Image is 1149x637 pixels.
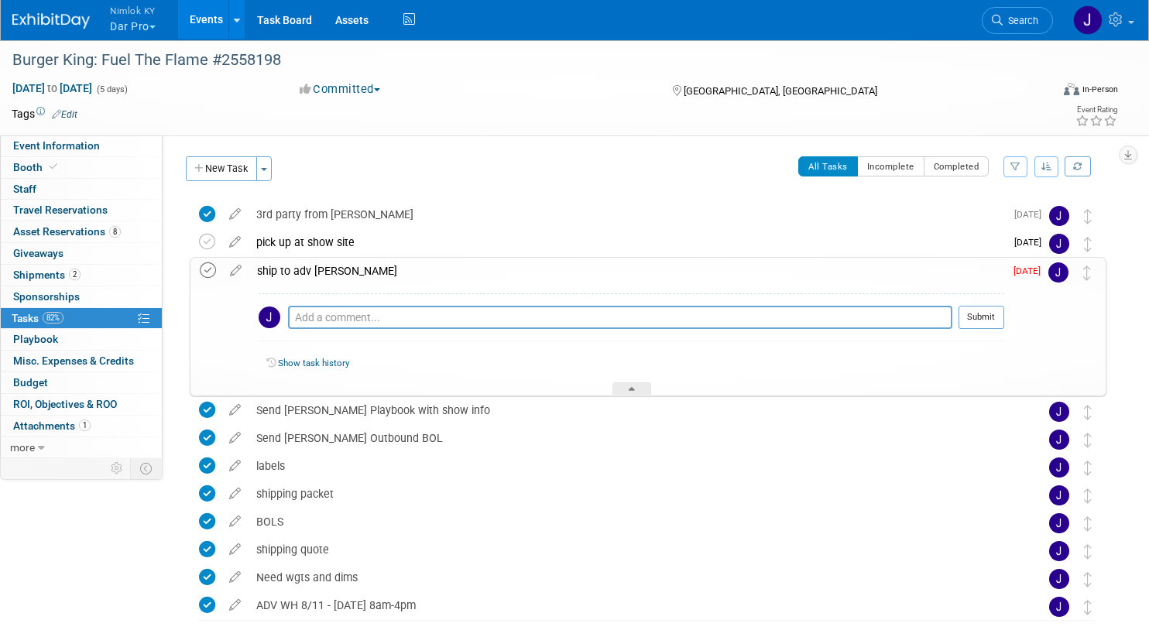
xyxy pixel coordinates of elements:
[13,290,80,303] span: Sponsorships
[12,81,93,95] span: [DATE] [DATE]
[221,431,249,445] a: edit
[1,265,162,286] a: Shipments2
[1,179,162,200] a: Staff
[982,7,1053,34] a: Search
[221,459,249,473] a: edit
[1014,265,1048,276] span: [DATE]
[1084,572,1092,587] i: Move task
[221,403,249,417] a: edit
[249,509,1018,535] div: BOLS
[278,358,349,368] a: Show task history
[1049,569,1069,589] img: Jamie Dunn
[1048,262,1068,283] img: Jamie Dunn
[79,420,91,431] span: 1
[13,398,117,410] span: ROI, Objectives & ROO
[43,312,63,324] span: 82%
[13,161,60,173] span: Booth
[1084,433,1092,447] i: Move task
[12,312,63,324] span: Tasks
[1084,488,1092,503] i: Move task
[7,46,1024,74] div: Burger King: Fuel The Flame #2558198
[249,201,1005,228] div: 3rd party from [PERSON_NAME]
[1084,209,1092,224] i: Move task
[249,397,1018,423] div: Send [PERSON_NAME] Playbook with show info
[684,85,877,97] span: [GEOGRAPHIC_DATA], [GEOGRAPHIC_DATA]
[1082,84,1118,95] div: In-Person
[1,308,162,329] a: Tasks82%
[222,264,249,278] a: edit
[294,81,386,98] button: Committed
[1,243,162,264] a: Giveaways
[1,351,162,372] a: Misc. Expenses & Credits
[13,183,36,195] span: Staff
[52,109,77,120] a: Edit
[221,207,249,221] a: edit
[1,200,162,221] a: Travel Reservations
[1,157,162,178] a: Booth
[1049,206,1069,226] img: Jamie Dunn
[1003,15,1038,26] span: Search
[13,269,81,281] span: Shipments
[1049,597,1069,617] img: Jamie Dunn
[1083,265,1091,280] i: Move task
[1,437,162,458] a: more
[1049,541,1069,561] img: Jamie Dunn
[249,453,1018,479] div: labels
[249,425,1018,451] div: Send [PERSON_NAME] Outbound BOL
[1064,83,1079,95] img: Format-Inperson.png
[1049,457,1069,478] img: Jamie Dunn
[1014,237,1049,248] span: [DATE]
[131,458,163,478] td: Toggle Event Tabs
[221,235,249,249] a: edit
[186,156,257,181] button: New Task
[13,354,134,367] span: Misc. Expenses & Credits
[50,163,57,171] i: Booth reservation complete
[1049,485,1069,505] img: Jamie Dunn
[221,543,249,557] a: edit
[110,2,156,19] span: Nimlok KY
[1049,402,1069,422] img: Jamie Dunn
[95,84,128,94] span: (5 days)
[1084,516,1092,531] i: Move task
[1075,106,1117,114] div: Event Rating
[249,229,1005,255] div: pick up at show site
[249,481,1018,507] div: shipping packet
[1,372,162,393] a: Budget
[1049,430,1069,450] img: Jamie Dunn
[1073,5,1103,35] img: Jamie Dunn
[1,329,162,350] a: Playbook
[1084,600,1092,615] i: Move task
[1084,405,1092,420] i: Move task
[1,286,162,307] a: Sponsorships
[1084,237,1092,252] i: Move task
[12,106,77,122] td: Tags
[1,416,162,437] a: Attachments1
[13,376,48,389] span: Budget
[109,226,121,238] span: 8
[1049,234,1069,254] img: Jamie Dunn
[1,394,162,415] a: ROI, Objectives & ROO
[104,458,131,478] td: Personalize Event Tab Strip
[12,13,90,29] img: ExhibitDay
[1049,513,1069,533] img: Jamie Dunn
[1014,209,1049,220] span: [DATE]
[959,306,1004,329] button: Submit
[1,135,162,156] a: Event Information
[45,82,60,94] span: to
[10,441,35,454] span: more
[857,156,924,176] button: Incomplete
[1065,156,1091,176] a: Refresh
[221,598,249,612] a: edit
[924,156,990,176] button: Completed
[953,80,1118,104] div: Event Format
[221,487,249,501] a: edit
[1,221,162,242] a: Asset Reservations8
[1084,544,1092,559] i: Move task
[249,536,1018,563] div: shipping quote
[13,204,108,216] span: Travel Reservations
[249,258,1004,284] div: ship to adv [PERSON_NAME]
[13,225,121,238] span: Asset Reservations
[13,333,58,345] span: Playbook
[249,592,1018,618] div: ADV WH 8/11 - [DATE] 8am-4pm
[1084,461,1092,475] i: Move task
